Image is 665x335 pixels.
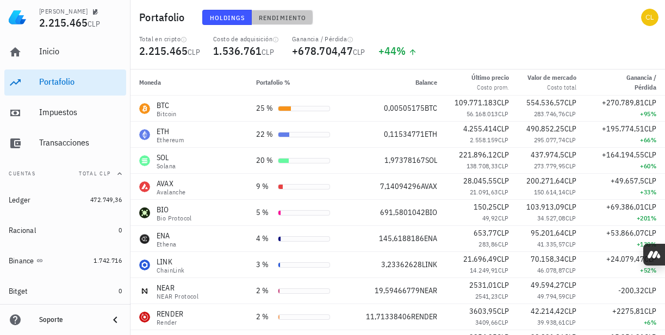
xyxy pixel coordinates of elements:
span: % [651,110,656,118]
span: 150.614,14 [534,188,565,196]
span: CLP [262,47,274,57]
span: CLP [564,228,576,238]
span: CLP [644,228,656,238]
div: Bitget [9,287,28,296]
div: Avalanche [157,189,186,195]
span: +195.774,51 [602,124,644,134]
span: CLP [497,202,509,212]
div: 22 % [256,129,274,140]
span: % [651,266,656,274]
a: Transacciones [4,130,126,156]
div: RENDER [157,308,184,319]
div: +52 [594,265,656,276]
a: Bitget 0 [4,278,126,304]
span: CLP [497,228,509,238]
span: CLP [565,240,576,248]
span: 2541,23 [475,292,498,300]
div: Impuestos [39,107,122,117]
span: 70.158,34 [531,254,564,264]
div: LINK [157,256,185,267]
span: Ganancia / Pérdida [626,73,656,92]
span: CLP [644,150,656,160]
span: CLP [498,188,509,196]
div: 4 % [256,233,274,244]
span: 56.168.013 [467,110,498,118]
div: 9 % [256,181,274,192]
span: CLP [497,254,509,264]
div: +6 [594,317,656,328]
span: +2275,81 [612,306,644,316]
span: 2.558.159 [470,136,498,144]
div: Valor de mercado [527,73,576,83]
span: 39.938,61 [537,318,565,326]
div: SOL-icon [139,155,150,166]
div: Último precio [471,73,509,83]
span: 42.214,42 [531,306,564,316]
span: % [651,318,656,326]
span: CLP [565,266,576,274]
span: CLP [565,318,576,326]
div: Solana [157,163,176,169]
span: CLP [498,110,509,118]
div: Ganancia / Pérdida [292,35,365,43]
span: 28.045,55 [463,176,497,186]
div: Bitcoin [157,111,177,117]
span: Balance [415,78,437,86]
span: 11,71338406 [366,312,411,321]
span: 221.896,12 [459,150,497,160]
span: CLP [353,47,365,57]
span: +49.657,5 [611,176,644,186]
button: CuentasTotal CLP [4,161,126,187]
span: CLP [498,266,509,274]
div: Ethena [157,241,176,248]
span: 3,23362628 [381,260,422,269]
span: CLP [565,292,576,300]
div: 5 % [256,207,274,218]
span: CLP [565,188,576,196]
span: LINK [422,260,437,269]
span: 150,25 [474,202,497,212]
span: CLP [564,306,576,316]
img: LedgiFi [9,9,26,26]
span: 1.536.761 [213,43,262,58]
a: Impuestos [4,100,126,126]
div: Costo total [527,83,576,92]
span: CLP [497,176,509,186]
div: Ethereum [157,137,184,143]
span: Moneda [139,78,161,86]
div: ENA [157,230,176,241]
div: Portafolio [39,77,122,87]
span: +53.866,07 [606,228,644,238]
a: Binance 1.742.716 [4,248,126,274]
span: 138.708,33 [467,162,498,170]
span: 472.749,36 [90,195,122,204]
th: Ganancia / Pérdida: Sin ordenar. Pulse para ordenar de forma ascendente. [585,69,665,96]
div: +66 [594,135,656,146]
span: % [396,43,406,58]
span: Rendimiento [258,14,306,22]
span: CLP [498,136,509,144]
span: RENDER [411,312,437,321]
div: +33 [594,187,656,198]
span: +69.386,01 [606,202,644,212]
span: % [651,240,656,248]
span: 2.215.465 [39,15,88,30]
div: RENDER-icon [139,312,150,323]
div: avatar [641,9,658,26]
span: 1,97378167 [384,155,425,165]
span: 691,5801042 [380,207,425,217]
span: CLP [564,176,576,186]
div: BIO-icon [139,207,150,218]
span: 653,77 [474,228,497,238]
span: -200,32 [618,286,644,295]
span: CLP [498,240,509,248]
button: Rendimiento [252,10,313,25]
button: Holdings [202,10,252,25]
span: CLP [564,254,576,264]
div: Render [157,319,184,326]
span: CLP [644,176,656,186]
div: +201 [594,213,656,224]
div: NEAR Protocol [157,293,198,300]
a: Portafolio [4,69,126,96]
span: NEAR [420,286,437,295]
